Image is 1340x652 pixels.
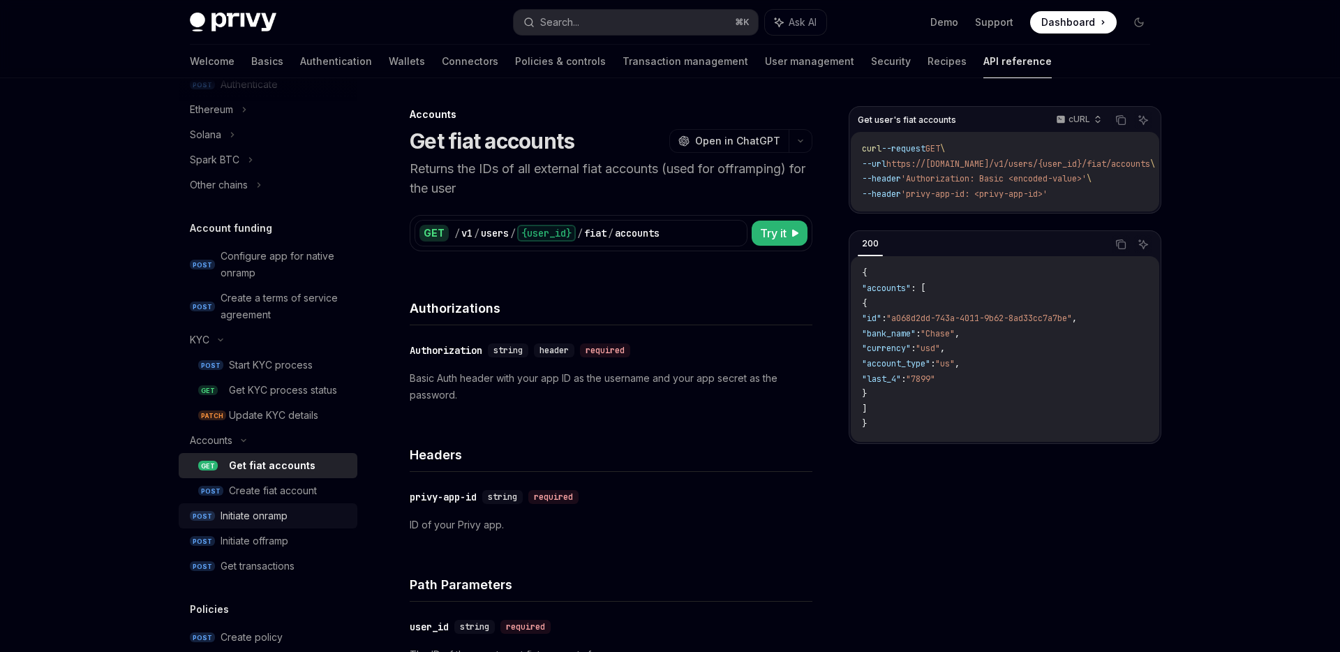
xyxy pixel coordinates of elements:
a: Dashboard [1030,11,1117,34]
span: "a068d2dd-743a-4011-9b62-8ad33cc7a7be" [886,313,1072,324]
div: / [474,226,479,240]
a: POSTGet transactions [179,554,357,579]
span: } [862,418,867,429]
button: Ask AI [1134,111,1152,129]
div: Create a terms of service agreement [221,290,349,323]
span: POST [198,360,223,371]
span: Open in ChatGPT [695,134,780,148]
div: Initiate offramp [221,533,288,549]
div: KYC [190,332,209,348]
span: "usd" [916,343,940,354]
div: Get KYC process status [229,382,337,399]
a: POSTCreate policy [179,625,357,650]
a: Transaction management [623,45,748,78]
h5: Account funding [190,220,272,237]
span: header [539,345,569,356]
button: Ask AI [1134,235,1152,253]
div: Authorization [410,343,482,357]
div: Accounts [410,108,812,121]
div: Create fiat account [229,482,317,499]
button: Copy the contents from the code block [1112,235,1130,253]
div: Start KYC process [229,357,313,373]
span: "7899" [906,373,935,385]
a: GETGet fiat accounts [179,453,357,478]
img: dark logo [190,13,276,32]
button: Search...⌘K [514,10,758,35]
div: / [577,226,583,240]
span: , [955,328,960,339]
a: POSTInitiate onramp [179,503,357,528]
a: Policies & controls [515,45,606,78]
span: string [460,621,489,632]
span: \ [1087,173,1092,184]
span: POST [190,302,215,312]
div: users [481,226,509,240]
span: \ [940,143,945,154]
span: string [493,345,523,356]
span: } [862,388,867,399]
div: Create policy [221,629,283,646]
span: curl [862,143,881,154]
div: Accounts [190,432,232,449]
div: GET [419,225,449,242]
span: Ask AI [789,15,817,29]
span: POST [190,260,215,270]
a: User management [765,45,854,78]
span: GET [198,461,218,471]
button: Open in ChatGPT [669,129,789,153]
h1: Get fiat accounts [410,128,574,154]
div: user_id [410,620,449,634]
span: POST [190,536,215,547]
h5: Policies [190,601,229,618]
a: Wallets [389,45,425,78]
span: \ [1150,158,1155,170]
span: , [1072,313,1077,324]
a: POSTCreate a terms of service agreement [179,286,357,327]
button: cURL [1048,108,1108,132]
button: Try it [752,221,807,246]
span: --request [881,143,925,154]
span: POST [190,632,215,643]
div: fiat [584,226,606,240]
div: Search... [540,14,579,31]
span: { [862,267,867,279]
div: Spark BTC [190,151,239,168]
span: Get user's fiat accounts [858,114,956,126]
a: Demo [930,15,958,29]
span: 'privy-app-id: <privy-app-id>' [901,188,1048,200]
span: : [916,328,921,339]
span: POST [190,511,215,521]
a: Welcome [190,45,234,78]
div: Other chains [190,177,248,193]
div: / [608,226,613,240]
span: "us" [935,358,955,369]
h4: Path Parameters [410,575,812,594]
a: Authentication [300,45,372,78]
span: : [ [911,283,925,294]
a: Support [975,15,1013,29]
span: "currency" [862,343,911,354]
span: "accounts" [862,283,911,294]
p: ID of your Privy app. [410,517,812,533]
span: "bank_name" [862,328,916,339]
div: Get transactions [221,558,295,575]
span: POST [198,486,223,496]
h4: Authorizations [410,299,812,318]
div: Get fiat accounts [229,457,315,474]
button: Ask AI [765,10,826,35]
span: : [911,343,916,354]
span: Try it [760,225,787,242]
a: Connectors [442,45,498,78]
span: "Chase" [921,328,955,339]
a: POSTInitiate offramp [179,528,357,554]
div: Update KYC details [229,407,318,424]
span: , [955,358,960,369]
span: POST [190,561,215,572]
a: PATCHUpdate KYC details [179,403,357,428]
span: : [930,358,935,369]
a: API reference [983,45,1052,78]
a: Recipes [928,45,967,78]
div: {user_id} [517,225,576,242]
span: https://[DOMAIN_NAME]/v1/users/{user_id}/fiat/accounts [886,158,1150,170]
a: Security [871,45,911,78]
